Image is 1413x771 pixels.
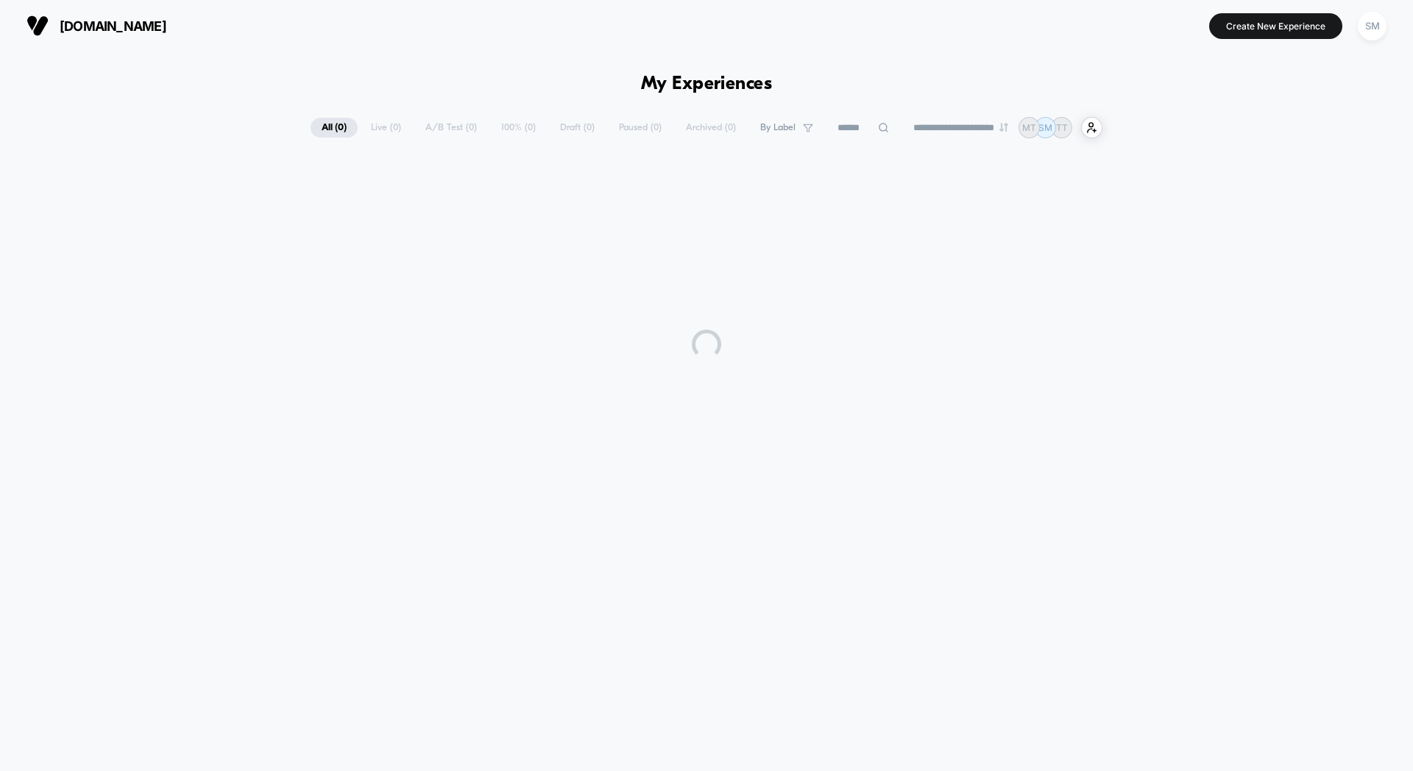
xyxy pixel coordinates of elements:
span: [DOMAIN_NAME] [60,18,166,34]
button: SM [1353,11,1391,41]
span: By Label [760,122,796,133]
button: Create New Experience [1209,13,1342,39]
button: [DOMAIN_NAME] [22,14,171,38]
p: TT [1056,122,1068,133]
img: end [999,123,1008,132]
img: Visually logo [26,15,49,37]
h1: My Experiences [641,74,773,95]
span: All ( 0 ) [311,118,358,138]
p: SM [1038,122,1052,133]
div: SM [1358,12,1387,40]
p: MT [1022,122,1036,133]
